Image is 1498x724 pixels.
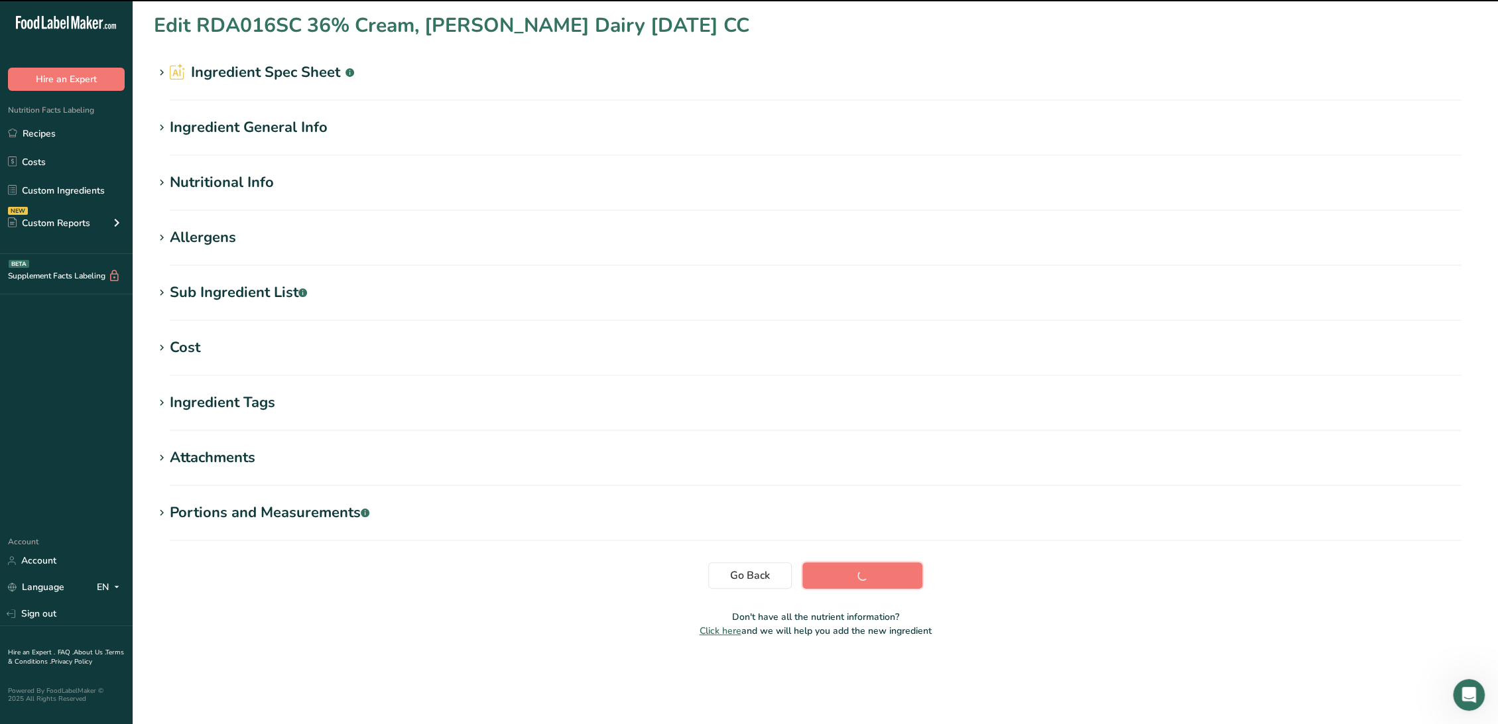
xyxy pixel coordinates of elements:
[8,575,64,599] a: Language
[170,282,307,304] div: Sub Ingredient List
[8,648,124,666] a: Terms & Conditions .
[170,172,274,194] div: Nutritional Info
[170,117,328,139] div: Ingredient General Info
[1453,679,1485,711] iframe: Intercom live chat
[708,562,792,589] button: Go Back
[9,260,29,268] div: BETA
[170,337,200,359] div: Cost
[51,657,92,666] a: Privacy Policy
[97,579,125,595] div: EN
[154,610,1477,624] p: Don't have all the nutrient information?
[170,502,369,524] div: Portions and Measurements
[8,68,125,91] button: Hire an Expert
[700,625,741,637] span: Click here
[74,648,105,657] a: About Us .
[58,648,74,657] a: FAQ .
[154,11,749,40] h1: Edit RDA016SC 36% Cream, [PERSON_NAME] Dairy [DATE] CC
[170,447,255,469] div: Attachments
[170,392,275,414] div: Ingredient Tags
[170,227,236,249] div: Allergens
[8,687,125,703] div: Powered By FoodLabelMaker © 2025 All Rights Reserved
[154,624,1477,638] p: and we will help you add the new ingredient
[8,207,28,215] div: NEW
[170,62,354,84] h2: Ingredient Spec Sheet
[730,568,770,583] span: Go Back
[8,216,90,230] div: Custom Reports
[8,648,55,657] a: Hire an Expert .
